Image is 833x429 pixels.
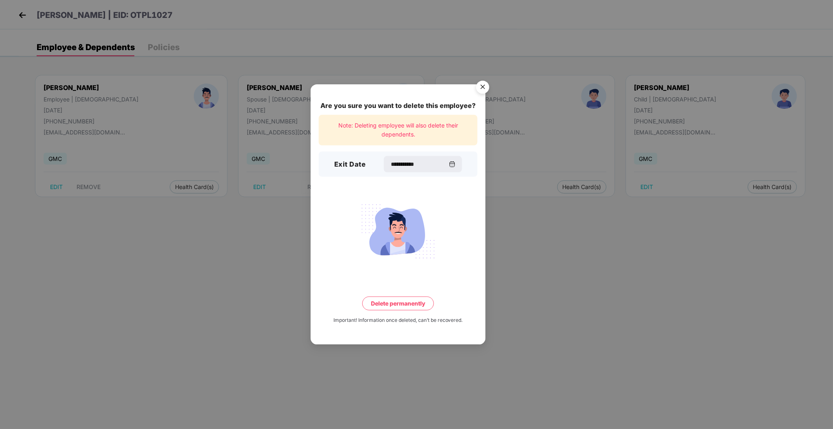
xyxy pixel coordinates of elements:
h3: Exit Date [334,159,366,170]
button: Delete permanently [362,297,434,310]
img: svg+xml;base64,PHN2ZyB4bWxucz0iaHR0cDovL3d3dy53My5vcmcvMjAwMC9zdmciIHdpZHRoPSI1NiIgaGVpZ2h0PSI1Ni... [471,77,494,100]
button: Close [471,77,493,99]
div: Important! Information once deleted, can’t be recovered. [333,317,463,324]
img: svg+xml;base64,PHN2ZyB4bWxucz0iaHR0cDovL3d3dy53My5vcmcvMjAwMC9zdmciIHdpZHRoPSIyMjQiIGhlaWdodD0iMT... [353,200,444,263]
img: svg+xml;base64,PHN2ZyBpZD0iQ2FsZW5kYXItMzJ4MzIiIHhtbG5zPSJodHRwOi8vd3d3LnczLm9yZy8yMDAwL3N2ZyIgd2... [449,161,456,167]
div: Are you sure you want to delete this employee? [319,101,478,111]
div: Note: Deleting employee will also delete their dependents. [319,115,478,145]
